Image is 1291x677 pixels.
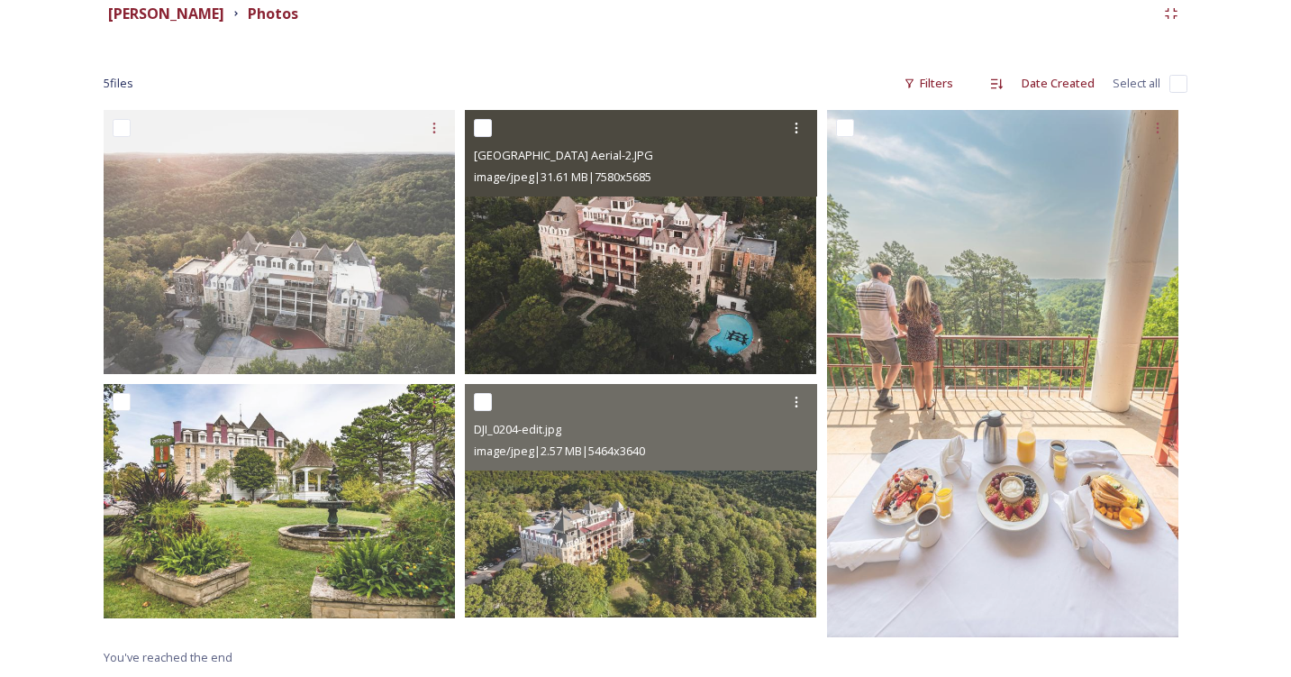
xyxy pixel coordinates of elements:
div: Filters [895,66,962,101]
strong: Photos [248,4,298,23]
span: Select all [1113,75,1160,92]
span: image/jpeg | 2.57 MB | 5464 x 3640 [474,443,645,459]
span: image/jpeg | 31.61 MB | 7580 x 5685 [474,169,651,185]
img: DJI_0204-edit.jpg [465,384,816,618]
span: 5 file s [104,75,133,92]
div: Date Created [1013,66,1104,101]
strong: [PERSON_NAME] [108,4,224,23]
img: Crescent Hotel Aerial.JPG [104,110,455,374]
img: balcony.jpg [827,110,1178,637]
span: [GEOGRAPHIC_DATA] Aerial-2.JPG [474,147,653,163]
span: You've reached the end [104,649,232,665]
img: Crescent Hotel Aerial-2.JPG [465,110,816,374]
span: DJI_0204-edit.jpg [474,421,561,437]
img: CH Exterior-edit.jpg [104,384,455,618]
